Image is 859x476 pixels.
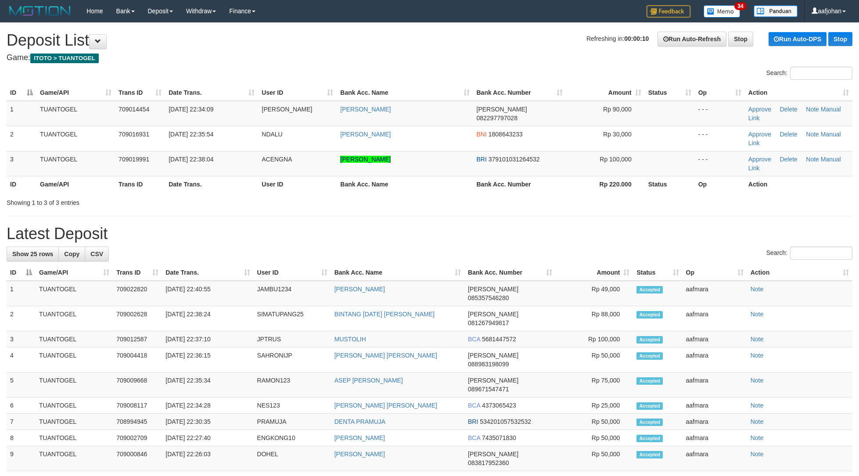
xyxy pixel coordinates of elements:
th: Action: activate to sort column ascending [747,265,852,281]
th: ID [7,176,36,192]
td: 5 [7,372,36,397]
td: NES123 [254,397,331,414]
td: [DATE] 22:26:03 [162,446,253,471]
td: aafmara [683,347,747,372]
td: aafmara [683,331,747,347]
td: 709008117 [113,397,162,414]
td: DOHEL [254,446,331,471]
span: 34 [734,2,746,10]
span: [DATE] 22:38:04 [169,156,213,163]
span: 709016931 [119,131,149,138]
td: 1 [7,281,36,306]
th: Game/API: activate to sort column ascending [36,265,113,281]
th: Bank Acc. Number: activate to sort column ascending [464,265,556,281]
th: Trans ID: activate to sort column ascending [113,265,162,281]
span: Refreshing in: [586,35,649,42]
span: Copy 088983198099 to clipboard [468,361,509,368]
span: Accepted [636,402,663,410]
td: TUANTOGEL [36,372,113,397]
span: Copy 379101031264532 to clipboard [489,156,540,163]
a: Manual Link [748,106,841,122]
span: BCA [468,434,480,441]
th: User ID: activate to sort column ascending [254,265,331,281]
a: Note [751,286,764,293]
a: Note [751,402,764,409]
a: Copy [58,247,85,261]
th: Status [645,176,695,192]
td: JPTRUS [254,331,331,347]
span: Accepted [636,435,663,442]
td: aafmara [683,281,747,306]
td: 3 [7,331,36,347]
td: 1 [7,101,36,126]
a: Note [751,377,764,384]
img: panduan.png [754,5,798,17]
th: Action: activate to sort column ascending [745,85,852,101]
img: Feedback.jpg [647,5,690,18]
td: Rp 50,000 [556,446,633,471]
th: Op: activate to sort column ascending [683,265,747,281]
a: Approve [748,106,771,113]
a: Note [751,451,764,458]
span: Accepted [636,286,663,293]
a: Stop [728,32,753,47]
th: Bank Acc. Name: activate to sort column ascending [331,265,464,281]
span: Copy 089671547471 to clipboard [468,386,509,393]
td: 2 [7,126,36,151]
a: [PERSON_NAME] [340,156,391,163]
span: Copy 5681447572 to clipboard [482,336,516,343]
a: Note [806,131,819,138]
td: 9 [7,446,36,471]
td: [DATE] 22:30:35 [162,414,253,430]
span: 709019991 [119,156,149,163]
a: ASEP [PERSON_NAME] [334,377,403,384]
td: TUANTOGEL [36,430,113,446]
a: MUSTOLIH [334,336,366,343]
span: [PERSON_NAME] [477,106,527,113]
th: Game/API: activate to sort column ascending [36,85,115,101]
th: Amount: activate to sort column ascending [566,85,645,101]
a: Note [751,434,764,441]
span: [PERSON_NAME] [468,377,518,384]
th: Status: activate to sort column ascending [633,265,682,281]
th: Action [745,176,852,192]
span: [PERSON_NAME] [468,286,518,293]
td: TUANTOGEL [36,126,115,151]
span: BRI [468,418,478,425]
a: [PERSON_NAME] [340,106,391,113]
img: Button%20Memo.svg [704,5,740,18]
td: Rp 50,000 [556,347,633,372]
span: Copy 085357546280 to clipboard [468,294,509,301]
span: Copy [64,251,79,258]
td: 709004418 [113,347,162,372]
td: Rp 50,000 [556,414,633,430]
a: Note [806,156,819,163]
td: [DATE] 22:34:28 [162,397,253,414]
a: [PERSON_NAME] [334,434,385,441]
td: - - - [695,101,745,126]
td: aafmara [683,414,747,430]
td: 709012587 [113,331,162,347]
th: Date Trans.: activate to sort column ascending [165,85,258,101]
th: Trans ID: activate to sort column ascending [115,85,165,101]
td: TUANTOGEL [36,101,115,126]
span: Rp 90,000 [603,106,632,113]
td: ENGKONG10 [254,430,331,446]
td: 709009668 [113,372,162,397]
input: Search: [790,247,852,260]
td: Rp 88,000 [556,306,633,331]
span: Show 25 rows [12,251,53,258]
td: SAHRONIJP [254,347,331,372]
td: [DATE] 22:36:15 [162,347,253,372]
span: Copy 534201057532532 to clipboard [480,418,531,425]
td: - - - [695,126,745,151]
td: [DATE] 22:40:55 [162,281,253,306]
span: BNI [477,131,487,138]
span: 709014454 [119,106,149,113]
a: Run Auto-Refresh [658,32,726,47]
strong: 00:00:10 [624,35,649,42]
td: 709002628 [113,306,162,331]
td: TUANTOGEL [36,397,113,414]
span: NDALU [262,131,282,138]
img: MOTION_logo.png [7,4,73,18]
